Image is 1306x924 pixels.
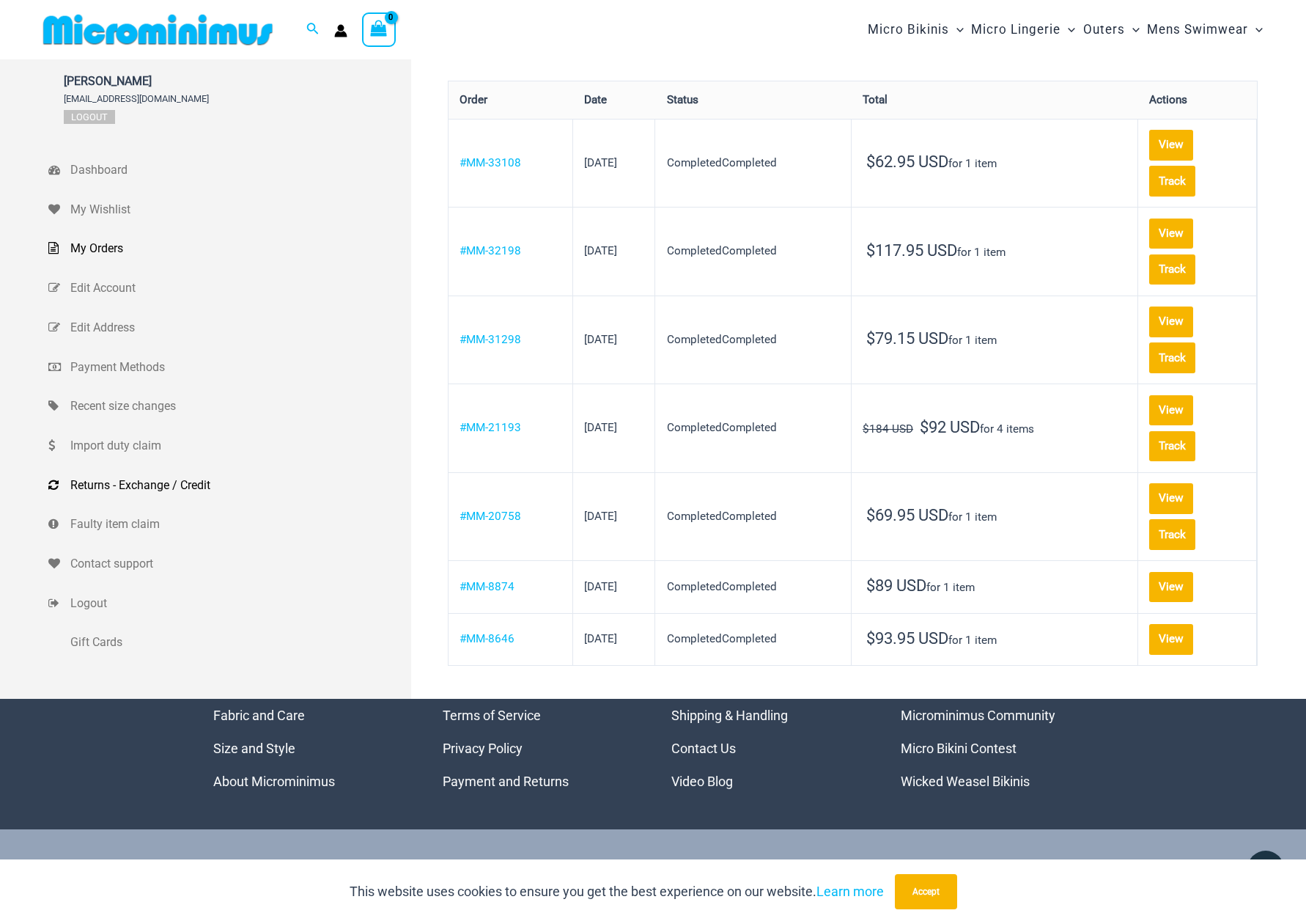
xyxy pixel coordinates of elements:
span: Date [584,93,607,106]
span: Edit Account [70,277,407,299]
span: Edit Address [70,317,407,339]
span: Faulty item claim [70,513,407,535]
td: for 1 item [852,296,1138,384]
span: My Orders [70,238,407,260]
span: Recent size changes [70,395,407,417]
a: Terms of Service [443,708,541,723]
td: CompletedCompleted [655,207,851,296]
a: My Orders [48,229,411,268]
a: Logout [48,584,411,623]
a: Search icon link [306,21,320,39]
a: View order MM-21193 [1149,395,1193,425]
a: Track order number MM-32198 [1149,254,1195,285]
a: View order MM-8646 [1149,624,1193,654]
a: Privacy Policy [443,741,523,756]
a: Wicked Weasel Bikinis [901,774,1030,789]
a: Dashboard [48,150,411,190]
span: 79.15 USD [866,329,948,348]
span: $ [866,241,875,260]
span: 93.95 USD [866,629,948,648]
a: OutersMenu ToggleMenu Toggle [1080,7,1143,52]
td: CompletedCompleted [655,384,851,472]
a: Video Blog [671,774,733,789]
nav: Menu [213,699,406,798]
a: View order MM-31298 [1149,307,1193,337]
span: Menu Toggle [1248,11,1263,48]
a: View order MM-20758 [1149,483,1193,513]
a: Payment Methods [48,348,411,387]
a: Shipping & Handling [671,708,788,723]
span: $ [866,576,875,595]
td: CompletedCompleted [655,560,851,612]
span: Status [667,93,698,106]
a: Track order number MM-20758 [1149,519,1195,549]
span: Outers [1083,11,1125,48]
a: Microminimus Community [901,708,1055,723]
aside: Footer Widget 3 [671,699,864,798]
span: [EMAIL_ADDRESS][DOMAIN_NAME] [64,93,209,104]
a: View order number MM-8646 [460,632,514,645]
time: [DATE] [584,333,617,346]
span: 92 USD [920,418,980,436]
span: Menu Toggle [1125,11,1140,48]
a: View order number MM-8874 [460,580,514,593]
a: Account icon link [334,24,347,37]
a: Gift Cards [48,623,411,662]
a: View order MM-32198 [1149,219,1193,249]
td: for 1 item [852,119,1138,208]
td: CompletedCompleted [655,472,851,561]
td: for 1 item [852,207,1138,296]
a: Recent size changes [48,386,411,426]
a: Mens SwimwearMenu ToggleMenu Toggle [1143,7,1266,52]
span: 89 USD [866,576,926,595]
td: for 1 item [852,472,1138,561]
a: View order number MM-33108 [460,156,521,169]
nav: Site Navigation [862,5,1269,54]
a: My Wishlist [48,190,411,230]
span: Returns - Exchange / Credit [70,474,407,496]
a: Contact support [48,544,411,584]
a: About Microminimus [213,774,335,789]
time: [DATE] [584,421,617,434]
time: [DATE] [584,510,617,523]
a: Payment and Returns [443,774,569,789]
a: View order number MM-32198 [460,244,521,257]
span: 117.95 USD [866,241,957,260]
td: for 4 items [852,384,1138,472]
span: $ [866,506,875,524]
a: Fabric and Care [213,708,305,723]
a: Edit Account [48,268,411,308]
time: [DATE] [584,244,617,257]
span: Import duty claim [70,435,407,457]
a: Micro Bikini Contest [901,741,1017,756]
span: 69.95 USD [866,506,948,524]
a: Contact Us [671,741,736,756]
a: Track order number MM-33108 [1149,166,1195,196]
p: This website uses cookies to ensure you get the best experience on our website. [350,881,884,903]
span: Menu Toggle [949,11,964,48]
time: [DATE] [584,632,617,645]
td: for 1 item [852,560,1138,612]
span: Order [460,93,487,106]
td: CompletedCompleted [655,613,851,665]
del: $184 USD [863,422,913,436]
a: View order number MM-21193 [460,421,521,434]
nav: Menu [901,699,1093,798]
aside: Footer Widget 1 [213,699,406,798]
a: View order MM-33108 [1149,130,1193,160]
span: [PERSON_NAME] [64,74,209,88]
time: [DATE] [584,156,617,169]
span: Mens Swimwear [1147,11,1248,48]
nav: Menu [671,699,864,798]
span: $ [866,329,875,348]
a: View order MM-8874 [1149,572,1193,602]
span: Micro Lingerie [971,11,1060,48]
span: Logout [70,593,407,615]
a: Micro LingerieMenu ToggleMenu Toggle [967,7,1079,52]
span: Contact support [70,553,407,575]
nav: Menu [443,699,635,798]
td: for 1 item [852,613,1138,665]
aside: Footer Widget 2 [443,699,635,798]
a: Import duty claim [48,426,411,466]
a: Faulty item claim [48,505,411,544]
